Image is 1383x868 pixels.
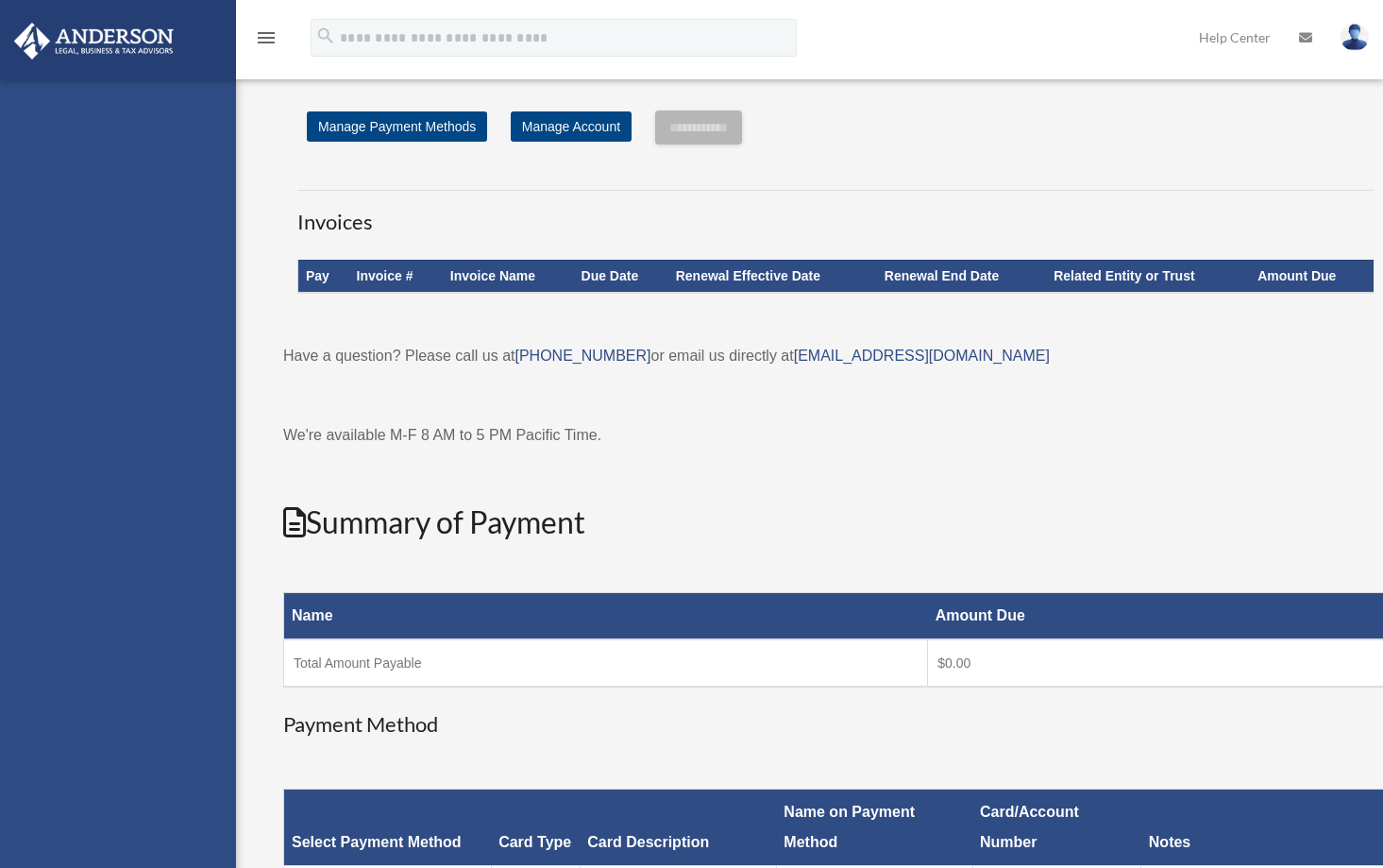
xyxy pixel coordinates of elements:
[284,593,928,640] th: Name
[574,260,668,292] th: Due Date
[284,790,492,866] th: Select Payment Method
[668,260,877,292] th: Renewal Effective Date
[776,790,972,866] th: Name on Payment Method
[972,790,1141,866] th: Card/Account Number
[1046,260,1250,292] th: Related Entity or Trust
[511,111,632,142] a: Manage Account
[255,33,278,49] a: menu
[1341,24,1369,51] img: User Pic
[298,260,349,292] th: Pay
[514,348,650,364] a: [PHONE_NUMBER]
[255,26,278,49] i: menu
[877,260,1046,292] th: Renewal End Date
[1250,260,1373,292] th: Amount Due
[580,790,776,866] th: Card Description
[491,790,580,866] th: Card Type
[284,639,928,687] td: Total Amount Payable
[8,23,179,60] img: Anderson Advisors Platinum Portal
[443,260,574,292] th: Invoice Name
[307,111,487,142] a: Manage Payment Methods
[315,26,336,46] i: search
[349,260,443,292] th: Invoice #
[794,348,1050,364] a: [EMAIL_ADDRESS][DOMAIN_NAME]
[297,190,1374,237] h3: Invoices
